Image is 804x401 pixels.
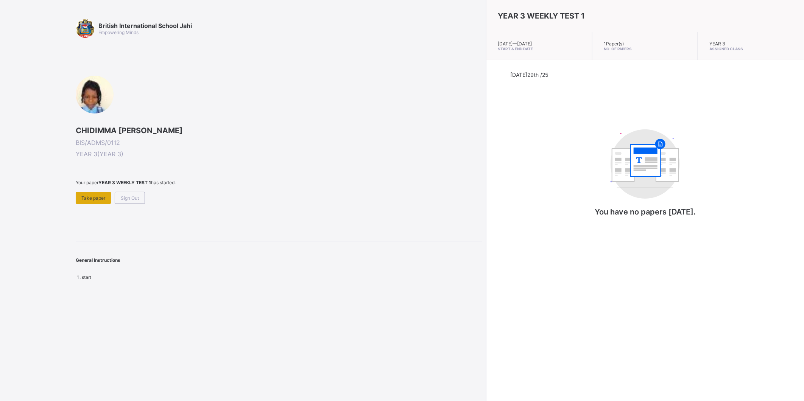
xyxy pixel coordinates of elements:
[604,41,624,47] span: 1 Paper(s)
[76,257,120,263] span: General Instructions
[82,274,91,280] span: start
[709,47,793,51] span: Assigned Class
[98,30,139,35] span: Empowering Minds
[709,41,725,47] span: YEAR 3
[636,155,642,165] tspan: T
[98,180,151,185] b: YEAR 3 WEEKLY TEST 1
[498,11,585,20] span: YEAR 3 WEEKLY TEST 1
[604,47,687,51] span: No. of Papers
[76,180,482,185] span: Your paper has started.
[498,41,532,47] span: [DATE] — [DATE]
[498,47,581,51] span: Start & End Date
[121,195,139,201] span: Sign Out
[570,122,721,232] div: You have no papers today.
[76,139,482,146] span: BIS/ADMS/0112
[570,207,721,216] p: You have no papers [DATE].
[76,150,482,158] span: YEAR 3 ( YEAR 3 )
[81,195,105,201] span: Take paper
[510,71,548,78] span: [DATE] 29th /25
[76,126,482,135] span: CHIDIMMA [PERSON_NAME]
[98,22,192,30] span: British International School Jahi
